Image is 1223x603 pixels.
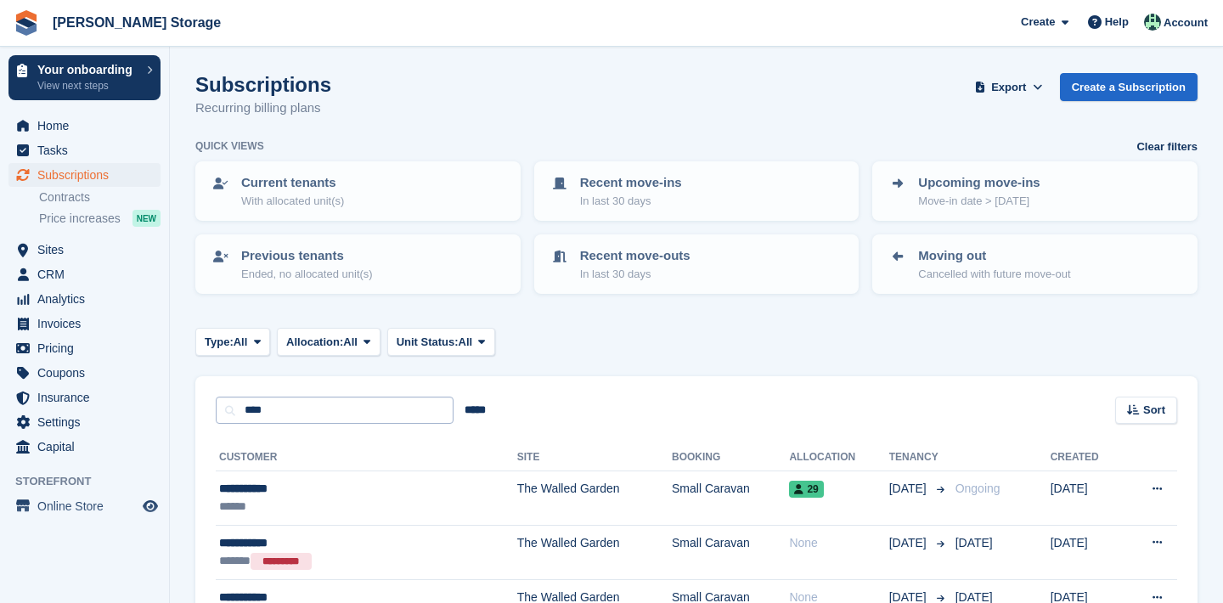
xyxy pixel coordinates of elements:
td: [DATE] [1051,471,1124,526]
td: [DATE] [1051,525,1124,580]
span: [DATE] [955,536,993,549]
td: The Walled Garden [517,471,672,526]
a: menu [8,312,161,335]
span: Home [37,114,139,138]
span: CRM [37,262,139,286]
span: Export [991,79,1026,96]
a: Upcoming move-ins Move-in date > [DATE] [874,163,1196,219]
a: Current tenants With allocated unit(s) [197,163,519,219]
a: menu [8,336,161,360]
a: [PERSON_NAME] Storage [46,8,228,37]
a: menu [8,114,161,138]
a: menu [8,138,161,162]
a: Create a Subscription [1060,73,1198,101]
a: Previous tenants Ended, no allocated unit(s) [197,236,519,292]
span: Allocation: [286,334,343,351]
span: Coupons [37,361,139,385]
span: All [234,334,248,351]
a: Clear filters [1136,138,1198,155]
p: View next steps [37,78,138,93]
span: Type: [205,334,234,351]
th: Tenancy [889,444,949,471]
a: Preview store [140,496,161,516]
a: Contracts [39,189,161,206]
img: stora-icon-8386f47178a22dfd0bd8f6a31ec36ba5ce8667c1dd55bd0f319d3a0aa187defe.svg [14,10,39,36]
span: Invoices [37,312,139,335]
span: Ongoing [955,482,1000,495]
p: Recurring billing plans [195,99,331,118]
th: Booking [672,444,789,471]
span: Tasks [37,138,139,162]
p: Cancelled with future move-out [918,266,1070,283]
td: The Walled Garden [517,525,672,580]
a: menu [8,386,161,409]
p: Recent move-ins [580,173,682,193]
th: Created [1051,444,1124,471]
th: Allocation [789,444,888,471]
span: All [343,334,358,351]
p: Recent move-outs [580,246,690,266]
span: [DATE] [889,534,930,552]
p: Current tenants [241,173,344,193]
a: Recent move-ins In last 30 days [536,163,858,219]
span: Sort [1143,402,1165,419]
span: [DATE] [889,480,930,498]
button: Export [972,73,1046,101]
div: None [789,534,888,552]
span: Storefront [15,473,169,490]
th: Site [517,444,672,471]
span: Analytics [37,287,139,311]
a: menu [8,287,161,311]
span: Help [1105,14,1129,31]
span: Price increases [39,211,121,227]
a: Price increases NEW [39,209,161,228]
h1: Subscriptions [195,73,331,96]
span: Subscriptions [37,163,139,187]
td: Small Caravan [672,525,789,580]
p: Previous tenants [241,246,373,266]
a: menu [8,262,161,286]
img: Nicholas Pain [1144,14,1161,31]
a: menu [8,435,161,459]
a: menu [8,163,161,187]
p: With allocated unit(s) [241,193,344,210]
h6: Quick views [195,138,264,154]
button: Type: All [195,328,270,356]
span: Settings [37,410,139,434]
a: menu [8,410,161,434]
p: Moving out [918,246,1070,266]
button: Unit Status: All [387,328,495,356]
td: Small Caravan [672,471,789,526]
span: Create [1021,14,1055,31]
span: All [459,334,473,351]
span: Sites [37,238,139,262]
a: menu [8,238,161,262]
p: Ended, no allocated unit(s) [241,266,373,283]
button: Allocation: All [277,328,380,356]
span: Online Store [37,494,139,518]
a: menu [8,361,161,385]
a: Recent move-outs In last 30 days [536,236,858,292]
a: menu [8,494,161,518]
p: In last 30 days [580,266,690,283]
span: Unit Status: [397,334,459,351]
p: In last 30 days [580,193,682,210]
p: Upcoming move-ins [918,173,1040,193]
a: Moving out Cancelled with future move-out [874,236,1196,292]
th: Customer [216,444,517,471]
div: NEW [132,210,161,227]
span: Capital [37,435,139,459]
span: Account [1164,14,1208,31]
p: Your onboarding [37,64,138,76]
span: 29 [789,481,823,498]
span: Pricing [37,336,139,360]
span: Insurance [37,386,139,409]
p: Move-in date > [DATE] [918,193,1040,210]
a: Your onboarding View next steps [8,55,161,100]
